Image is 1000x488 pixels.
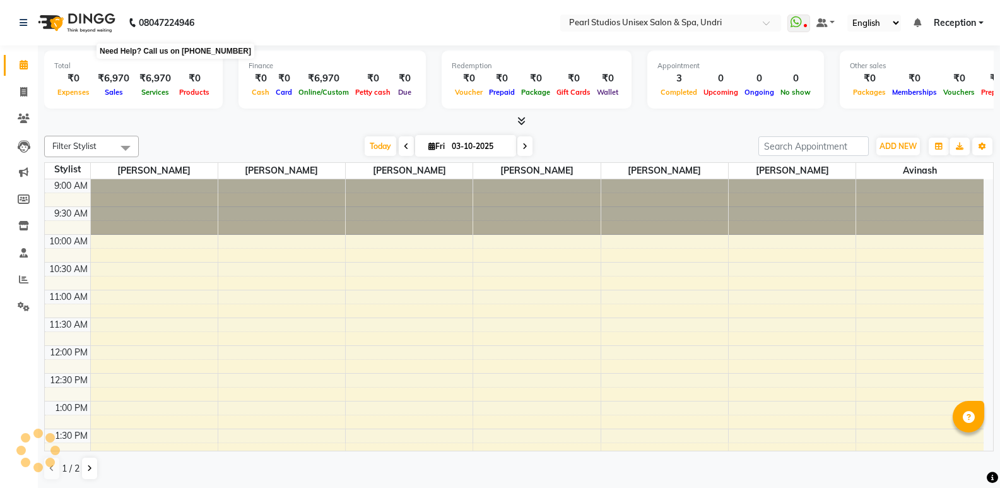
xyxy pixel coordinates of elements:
span: Vouchers [940,88,978,97]
div: ₹0 [940,71,978,86]
div: ₹0 [394,71,416,86]
div: ₹6,970 [134,71,176,86]
div: ₹0 [176,71,213,86]
div: ₹0 [594,71,621,86]
span: Packages [850,88,889,97]
span: Upcoming [700,88,741,97]
span: Expenses [54,88,93,97]
div: 9:30 AM [52,207,90,220]
span: Voucher [452,88,486,97]
input: 2025-10-03 [448,137,511,156]
span: No show [777,88,814,97]
span: Products [176,88,213,97]
span: Fri [425,141,448,151]
span: Reception [934,16,976,30]
b: 08047224946 [139,5,194,40]
div: 12:30 PM [47,374,90,387]
span: [PERSON_NAME] [601,163,728,179]
span: Cash [249,88,273,97]
span: Wallet [594,88,621,97]
div: ₹0 [249,71,273,86]
div: ₹0 [452,71,486,86]
span: Prepaid [486,88,518,97]
span: Card [273,88,295,97]
div: 0 [777,71,814,86]
img: logo [32,5,119,40]
span: Petty cash [352,88,394,97]
div: ₹0 [889,71,940,86]
div: Total [54,61,213,71]
span: Completed [657,88,700,97]
span: Today [365,136,396,156]
div: 11:30 AM [47,318,90,331]
div: ₹0 [54,71,93,86]
div: Finance [249,61,416,71]
button: ADD NEW [876,138,920,155]
span: Services [138,88,172,97]
span: Ongoing [741,88,777,97]
div: 1:00 PM [52,402,90,415]
span: ADD NEW [879,141,917,151]
div: ₹6,970 [93,71,134,86]
div: ₹0 [850,71,889,86]
span: Due [395,88,415,97]
span: 1 / 2 [62,462,79,475]
span: [PERSON_NAME] [473,163,600,179]
div: 1:30 PM [52,429,90,443]
div: 0 [741,71,777,86]
span: Package [518,88,553,97]
div: 10:00 AM [47,235,90,248]
div: Stylist [45,163,90,176]
div: ₹0 [518,71,553,86]
div: 12:00 PM [47,346,90,359]
iframe: chat widget [947,437,987,475]
input: Search Appointment [758,136,869,156]
div: Appointment [657,61,814,71]
div: ₹0 [273,71,295,86]
span: Avinash [856,163,984,179]
span: [PERSON_NAME] [91,163,218,179]
div: 3 [657,71,700,86]
span: Gift Cards [553,88,594,97]
div: 0 [700,71,741,86]
span: [PERSON_NAME] [218,163,345,179]
div: 11:00 AM [47,290,90,304]
span: Sales [102,88,126,97]
div: 10:30 AM [47,263,90,276]
div: ₹0 [553,71,594,86]
span: Online/Custom [295,88,352,97]
span: [PERSON_NAME] [729,163,856,179]
div: ₹0 [486,71,518,86]
div: ₹6,970 [295,71,352,86]
span: Memberships [889,88,940,97]
div: 9:00 AM [52,179,90,193]
span: Filter Stylist [52,141,97,151]
div: Redemption [452,61,621,71]
span: [PERSON_NAME] [346,163,473,179]
div: ₹0 [352,71,394,86]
